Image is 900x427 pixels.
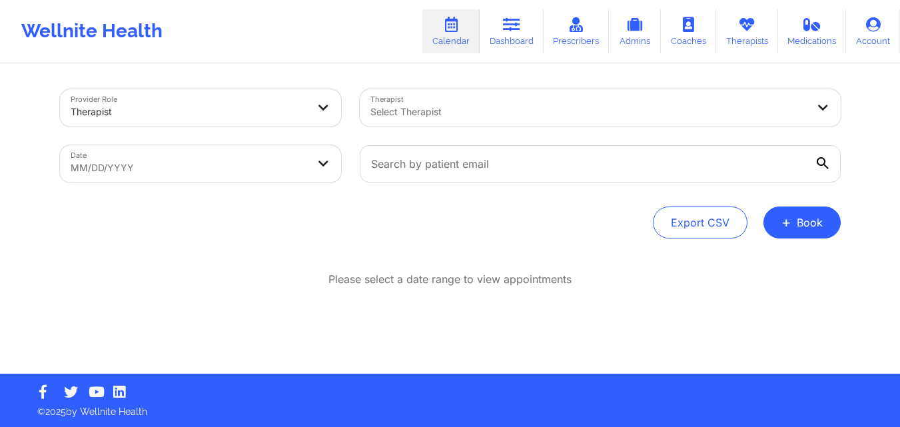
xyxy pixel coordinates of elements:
[781,218,791,226] span: +
[71,97,308,127] div: Therapist
[609,9,661,53] a: Admins
[422,9,480,53] a: Calendar
[653,207,747,238] button: Export CSV
[661,9,716,53] a: Coaches
[360,145,841,183] input: Search by patient email
[778,9,847,53] a: Medications
[763,207,841,238] button: +Book
[544,9,610,53] a: Prescribers
[716,9,778,53] a: Therapists
[846,9,900,53] a: Account
[480,9,544,53] a: Dashboard
[28,396,872,418] p: © 2025 by Wellnite Health
[328,272,572,287] p: Please select a date range to view appointments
